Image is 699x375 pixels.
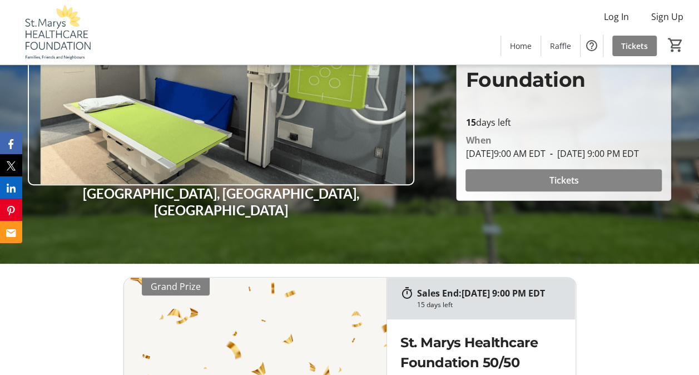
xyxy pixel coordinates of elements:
a: Raffle [541,36,580,56]
span: [DATE] 9:00 AM EDT [465,147,545,160]
span: Tickets [621,40,648,52]
a: Tickets [612,36,657,56]
span: Log In [604,10,629,23]
div: When [465,134,491,147]
h2: St. Marys Healthcare Foundation 50/50 [400,333,562,373]
button: Help [581,34,603,57]
div: 15 days left [417,300,453,310]
span: - [545,147,557,160]
strong: [GEOGRAPHIC_DATA], [GEOGRAPHIC_DATA], [GEOGRAPHIC_DATA] [83,185,359,218]
button: Sign Up [642,8,692,26]
a: Home [501,36,541,56]
span: Tickets [549,174,578,187]
span: [DATE] 9:00 PM EDT [462,287,545,299]
span: 15 [465,116,475,129]
span: Raffle [550,40,571,52]
div: Grand Prize [142,278,210,295]
span: Sales End: [417,287,462,299]
button: Tickets [465,169,662,191]
button: Log In [595,8,638,26]
span: [DATE] 9:00 PM EDT [545,147,638,160]
span: St. Marys Healthcare Foundation [465,7,585,92]
span: Sign Up [651,10,683,23]
button: Cart [666,35,686,55]
img: St. Marys Healthcare Foundation's Logo [7,4,106,60]
p: days left [465,116,662,129]
span: Home [510,40,532,52]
